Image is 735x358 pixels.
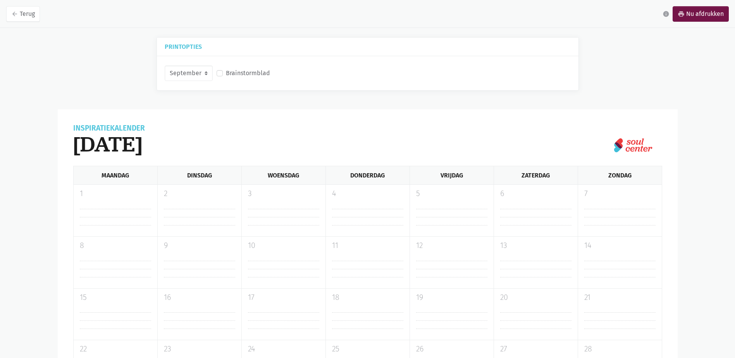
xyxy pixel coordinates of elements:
p: 19 [416,292,487,303]
p: 14 [584,240,656,251]
p: 3 [248,188,319,200]
p: 15 [80,292,151,303]
label: Brainstormblad [226,68,270,78]
i: arrow_back [11,10,18,17]
div: Donderdag [325,166,410,184]
p: 10 [248,240,319,251]
p: 25 [332,343,403,355]
h5: Printopties [165,44,571,50]
p: 6 [500,188,571,200]
p: 5 [416,188,487,200]
div: Maandag [73,166,157,184]
p: 24 [248,343,319,355]
p: 12 [416,240,487,251]
div: Woensdag [241,166,325,184]
i: info [663,10,670,17]
p: 8 [80,240,151,251]
p: 16 [164,292,235,303]
p: 26 [416,343,487,355]
i: print [678,10,685,17]
p: 1 [80,188,151,200]
div: Zondag [578,166,662,184]
div: Dinsdag [157,166,241,184]
p: 17 [248,292,319,303]
p: 18 [332,292,403,303]
a: printNu afdrukken [673,6,729,22]
p: 11 [332,240,403,251]
p: 13 [500,240,571,251]
h1: [DATE] [73,132,145,157]
p: 28 [584,343,656,355]
p: 7 [584,188,656,200]
p: 22 [80,343,151,355]
p: 2 [164,188,235,200]
p: 4 [332,188,403,200]
p: 21 [584,292,656,303]
p: 20 [500,292,571,303]
div: Inspiratiekalender [73,125,145,132]
div: Zaterdag [494,166,578,184]
p: 9 [164,240,235,251]
p: 27 [500,343,571,355]
a: arrow_backTerug [6,6,40,22]
div: Vrijdag [410,166,494,184]
p: 23 [164,343,235,355]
